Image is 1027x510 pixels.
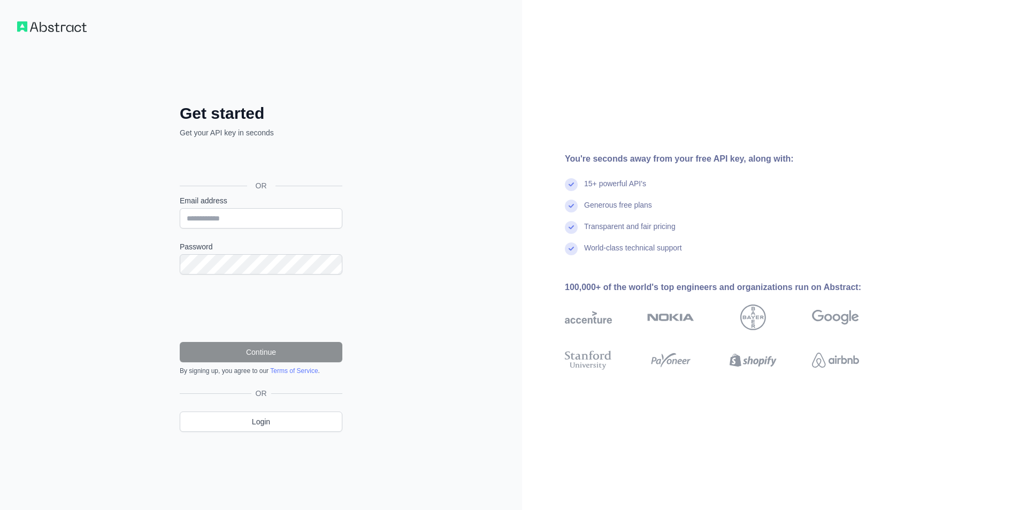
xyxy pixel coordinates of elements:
[180,342,342,362] button: Continue
[180,104,342,123] h2: Get started
[565,221,578,234] img: check mark
[565,281,893,294] div: 100,000+ of the world's top engineers and organizations run on Abstract:
[584,178,646,200] div: 15+ powerful API's
[584,200,652,221] div: Generous free plans
[180,287,342,329] iframe: reCAPTCHA
[812,348,859,372] img: airbnb
[180,367,342,375] div: By signing up, you agree to our .
[565,178,578,191] img: check mark
[730,348,777,372] img: shopify
[565,305,612,330] img: accenture
[251,388,271,399] span: OR
[180,241,342,252] label: Password
[584,242,682,264] div: World-class technical support
[584,221,676,242] div: Transparent and fair pricing
[270,367,318,375] a: Terms of Service
[180,127,342,138] p: Get your API key in seconds
[647,305,694,330] img: nokia
[180,412,342,432] a: Login
[174,150,346,173] iframe: Sign in with Google Button
[740,305,766,330] img: bayer
[247,180,275,191] span: OR
[565,242,578,255] img: check mark
[180,195,342,206] label: Email address
[647,348,694,372] img: payoneer
[565,348,612,372] img: stanford university
[812,305,859,330] img: google
[17,21,87,32] img: Workflow
[565,200,578,212] img: check mark
[565,153,893,165] div: You're seconds away from your free API key, along with:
